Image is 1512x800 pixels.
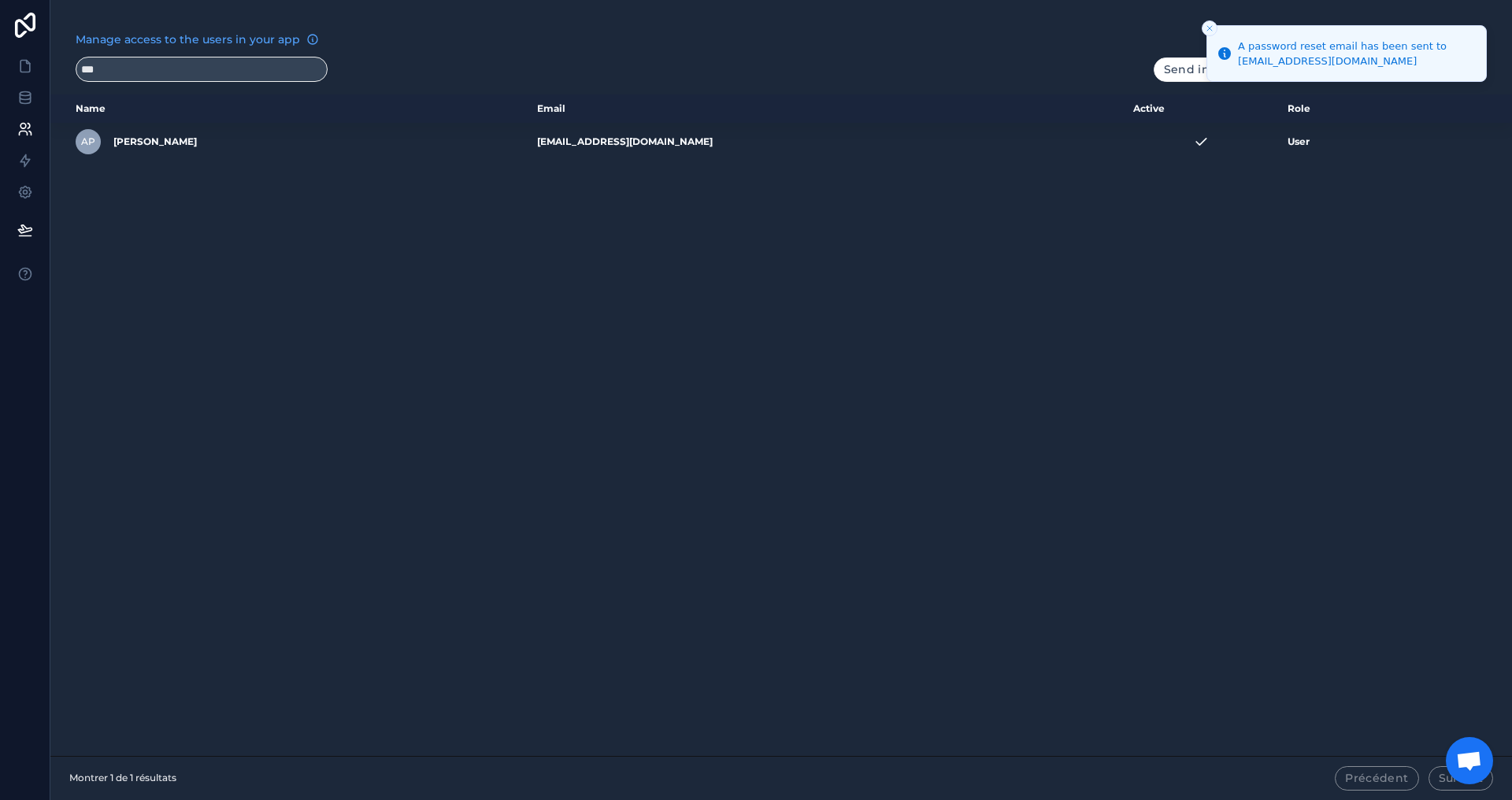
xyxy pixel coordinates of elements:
[1446,737,1493,784] div: Ouvrir le chat
[69,772,176,784] span: Montrer 1 de 1 résultats
[528,94,1123,123] th: Email
[1278,94,1406,123] th: Role
[76,31,300,47] span: Manage access to the users in your app
[1288,135,1310,148] span: User
[113,135,197,148] span: [PERSON_NAME]
[76,31,319,47] a: Manage access to the users in your app
[1124,94,1278,123] th: Active
[1154,57,1345,83] button: Send invite [PERSON_NAME]
[1202,20,1217,36] button: Close toast
[81,135,95,148] span: AP
[50,94,528,123] th: Name
[50,94,1512,756] div: scrollable content
[528,123,1123,161] td: [EMAIL_ADDRESS][DOMAIN_NAME]
[1238,39,1473,69] div: A password reset email has been sent to [EMAIL_ADDRESS][DOMAIN_NAME]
